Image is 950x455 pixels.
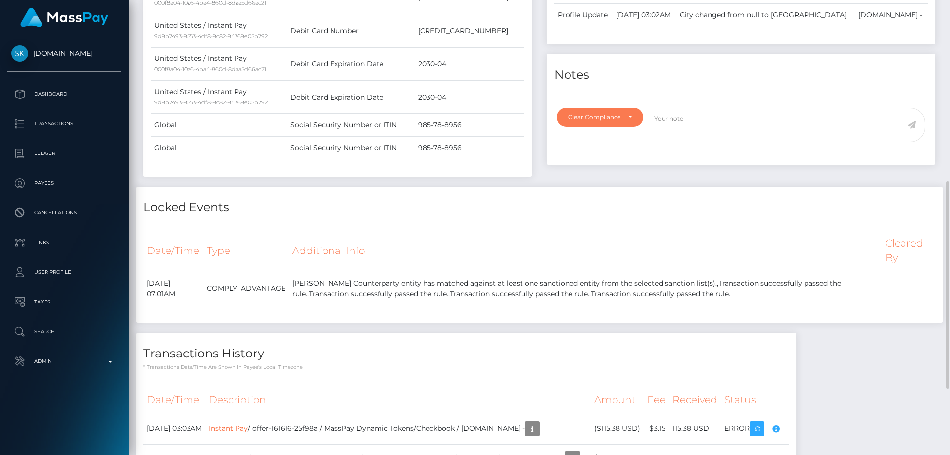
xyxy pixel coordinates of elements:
[143,230,203,272] th: Date/Time
[289,272,882,305] td: [PERSON_NAME] Counterparty entity has matched against at least one sanctioned entity from the sel...
[7,349,121,374] a: Admin
[287,81,415,114] td: Debit Card Expiration Date
[289,230,882,272] th: Additional Info
[143,413,205,444] td: [DATE] 03:03AM
[154,33,268,40] small: 9d9b7493-9553-4df8-9c82-94369e05b792
[11,295,117,309] p: Taxes
[11,87,117,101] p: Dashboard
[7,111,121,136] a: Transactions
[676,4,855,27] td: City changed from null to [GEOGRAPHIC_DATA]
[205,413,591,444] td: / offer-161616-25f98a / MassPay Dynamic Tokens/Checkbook / [DOMAIN_NAME] -
[203,230,289,272] th: Type
[7,171,121,196] a: Payees
[7,82,121,106] a: Dashboard
[721,386,789,413] th: Status
[415,81,524,114] td: 2030-04
[287,137,415,159] td: Social Security Number or ITIN
[203,272,289,305] td: COMPLY_ADVANTAGE
[7,230,121,255] a: Links
[151,81,287,114] td: United States / Instant Pay
[415,14,524,48] td: [CREDIT_CARD_NUMBER]
[151,114,287,137] td: Global
[669,386,721,413] th: Received
[143,386,205,413] th: Date/Time
[882,230,935,272] th: Cleared By
[143,199,935,216] h4: Locked Events
[415,48,524,81] td: 2030-04
[11,354,117,369] p: Admin
[11,45,28,62] img: Skin.Land
[209,424,248,433] a: Instant Pay
[7,49,121,58] span: [DOMAIN_NAME]
[143,272,203,305] td: [DATE] 07:01AM
[415,137,524,159] td: 985-78-8956
[151,48,287,81] td: United States / Instant Pay
[7,290,121,314] a: Taxes
[613,4,676,27] td: [DATE] 03:02AM
[287,48,415,81] td: Debit Card Expiration Date
[11,265,117,280] p: User Profile
[287,14,415,48] td: Debit Card Number
[644,413,669,444] td: $3.15
[154,66,266,73] small: 000f8a04-10a6-4ba4-860d-8daa5d66ac21
[7,201,121,225] a: Cancellations
[143,363,789,371] p: * Transactions date/time are shown in payee's local timezone
[415,114,524,137] td: 985-78-8956
[11,176,117,191] p: Payees
[591,386,644,413] th: Amount
[591,413,644,444] td: ($115.38 USD)
[11,324,117,339] p: Search
[7,319,121,344] a: Search
[7,260,121,285] a: User Profile
[11,235,117,250] p: Links
[11,116,117,131] p: Transactions
[669,413,721,444] td: 115.38 USD
[721,413,789,444] td: ERROR
[855,4,928,27] td: [DOMAIN_NAME] -
[205,386,591,413] th: Description
[11,146,117,161] p: Ledger
[554,66,928,84] h4: Notes
[151,14,287,48] td: United States / Instant Pay
[151,137,287,159] td: Global
[644,386,669,413] th: Fee
[143,345,789,362] h4: Transactions History
[154,99,268,106] small: 9d9b7493-9553-4df8-9c82-94369e05b792
[20,8,108,27] img: MassPay Logo
[568,113,620,121] div: Clear Compliance
[7,141,121,166] a: Ledger
[11,205,117,220] p: Cancellations
[557,108,643,127] button: Clear Compliance
[287,114,415,137] td: Social Security Number or ITIN
[554,4,613,27] td: Profile Update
